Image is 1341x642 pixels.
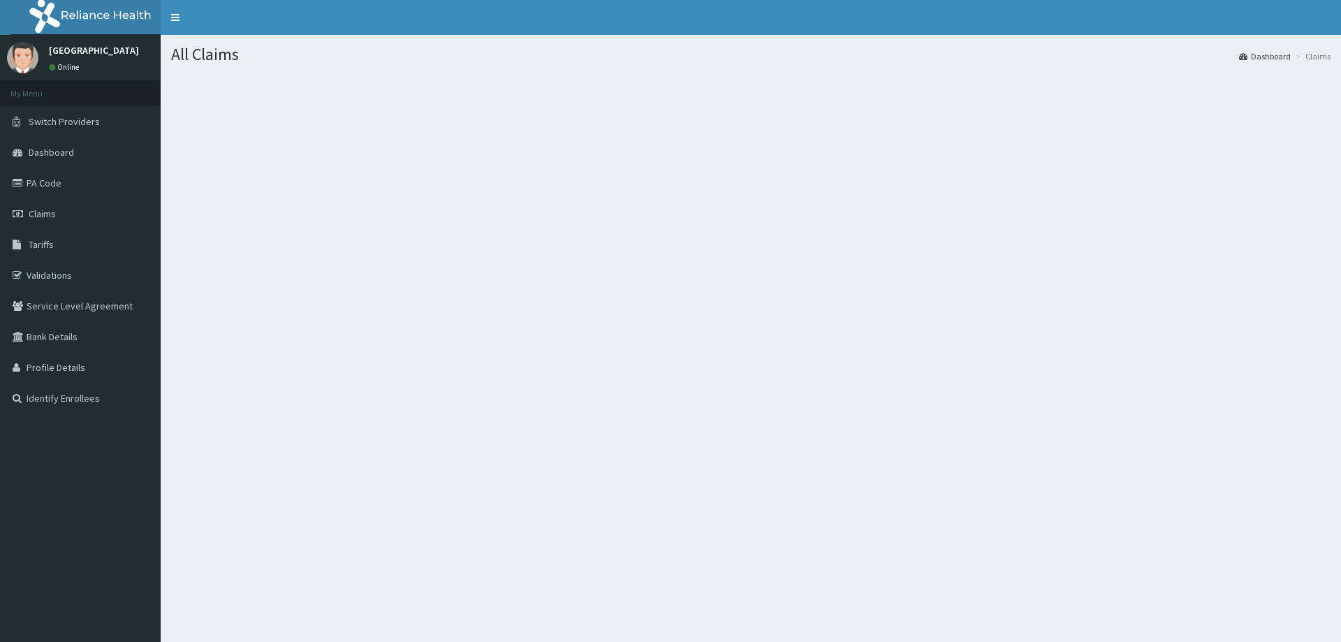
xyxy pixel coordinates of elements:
[171,45,1331,64] h1: All Claims
[29,207,56,220] span: Claims
[49,45,139,55] p: [GEOGRAPHIC_DATA]
[7,42,38,73] img: User Image
[1292,50,1331,62] li: Claims
[49,62,82,72] a: Online
[29,238,54,251] span: Tariffs
[29,146,74,159] span: Dashboard
[29,115,100,128] span: Switch Providers
[1239,50,1291,62] a: Dashboard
